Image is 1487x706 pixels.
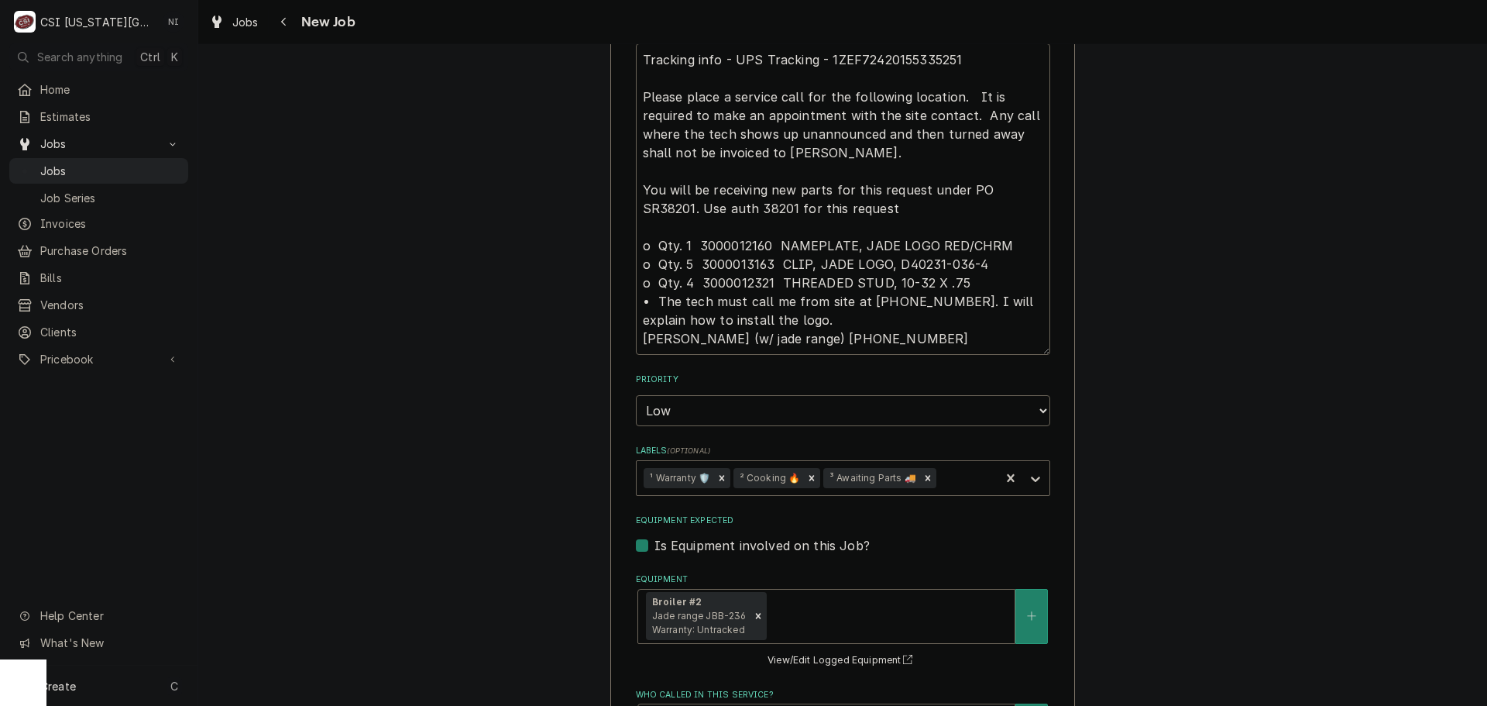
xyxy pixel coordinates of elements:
[636,374,1050,425] div: Priority
[40,190,180,206] span: Job Series
[654,536,870,555] label: Is Equipment involved on this Job?
[9,43,188,71] button: Search anythingCtrlK
[636,445,1050,457] label: Labels
[636,515,1050,527] label: Equipment Expected
[163,11,184,33] div: NI
[1015,589,1048,644] button: Create New Equipment
[9,131,188,157] a: Go to Jobs
[636,374,1050,386] label: Priority
[636,445,1050,495] div: Labels
[40,270,180,286] span: Bills
[9,603,188,629] a: Go to Help Center
[140,49,160,65] span: Ctrl
[9,319,188,345] a: Clients
[765,651,920,670] button: View/Edit Logged Equipment
[9,77,188,102] a: Home
[636,515,1050,554] div: Equipment Expected
[9,265,188,291] a: Bills
[40,635,179,651] span: What's New
[803,468,820,488] div: Remove ² Cooking 🔥
[40,324,180,340] span: Clients
[40,243,180,259] span: Purchase Orders
[636,573,1050,586] label: Equipment
[667,446,710,455] span: ( optional )
[272,9,297,34] button: Navigate back
[40,608,179,624] span: Help Center
[750,592,767,640] div: Remove [object Object]
[14,11,36,33] div: CSI Kansas City's Avatar
[40,163,180,179] span: Jobs
[14,11,36,33] div: C
[9,185,188,211] a: Job Series
[636,22,1050,354] div: Technician Instructions
[1027,611,1036,622] svg: Create New Equipment
[40,108,180,125] span: Estimates
[40,215,180,232] span: Invoices
[297,12,355,33] span: New Job
[9,211,188,236] a: Invoices
[40,136,157,152] span: Jobs
[170,678,178,694] span: C
[163,11,184,33] div: Nate Ingram's Avatar
[40,680,76,693] span: Create
[713,468,730,488] div: Remove ¹ Warranty 🛡️
[37,49,122,65] span: Search anything
[9,292,188,318] a: Vendors
[9,158,188,184] a: Jobs
[171,49,178,65] span: K
[652,596,702,608] strong: Broiler #2
[919,468,936,488] div: Remove ³ Awaiting Parts 🚚
[40,14,154,30] div: CSI [US_STATE][GEOGRAPHIC_DATA]
[9,238,188,263] a: Purchase Orders
[636,573,1050,670] div: Equipment
[823,468,919,488] div: ³ Awaiting Parts 🚚
[40,81,180,98] span: Home
[40,351,157,367] span: Pricebook
[644,468,713,488] div: ¹ Warranty 🛡️
[232,14,259,30] span: Jobs
[652,610,747,635] span: Jade range JBB-236 Warranty: Untracked
[9,104,188,129] a: Estimates
[733,468,804,488] div: ² Cooking 🔥
[9,346,188,372] a: Go to Pricebook
[9,630,188,656] a: Go to What's New
[636,43,1050,355] textarea: Tracking info - UPS Tracking - 1ZEF72420155335251 Please place a service call for the following l...
[636,689,1050,701] label: Who called in this service?
[203,9,265,35] a: Jobs
[40,297,180,313] span: Vendors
